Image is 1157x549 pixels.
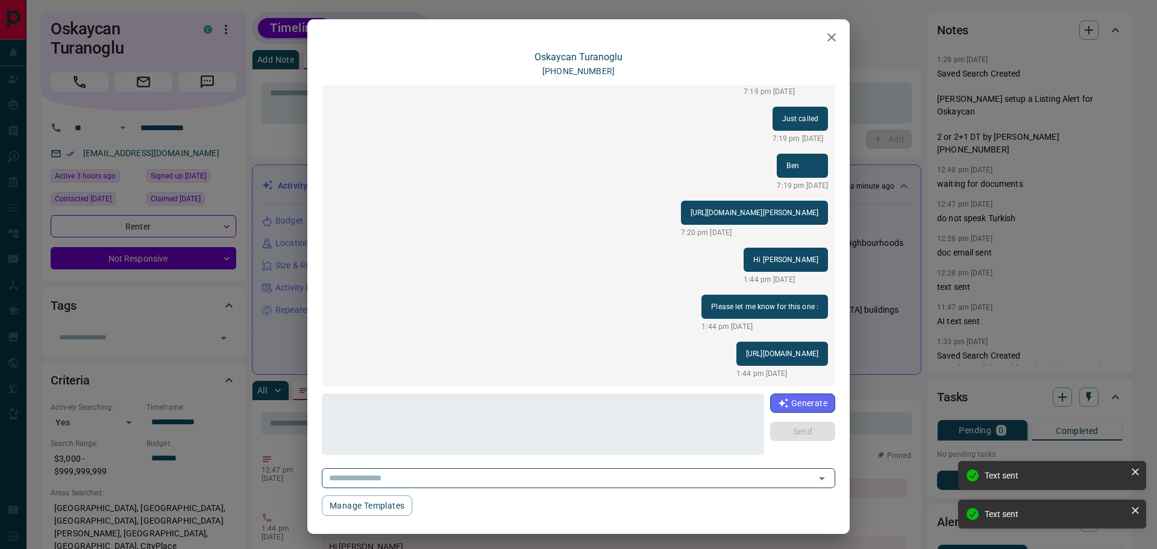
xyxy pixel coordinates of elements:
div: Text sent [985,509,1126,519]
p: 1:44 pm [DATE] [736,368,828,379]
p: Hi [PERSON_NAME] [753,253,818,267]
a: Oskaycan Turanoglu [535,51,622,63]
p: 1:44 pm [DATE] [744,274,828,285]
button: Generate [770,394,835,413]
button: Manage Templates [322,495,412,516]
p: [URL][DOMAIN_NAME][PERSON_NAME] [691,205,819,220]
p: [PHONE_NUMBER] [542,65,615,78]
p: Just called [782,111,818,126]
button: Open [814,470,830,487]
p: [URL][DOMAIN_NAME] [746,347,818,361]
p: Ben [786,158,818,173]
p: 7:20 pm [DATE] [681,227,829,238]
p: 7:19 pm [DATE] [777,180,828,191]
p: 7:19 pm [DATE] [744,86,828,97]
div: Text sent [985,471,1126,480]
p: 7:19 pm [DATE] [773,133,828,144]
p: 1:44 pm [DATE] [701,321,828,332]
p: Please let me know for this one : [711,300,818,314]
